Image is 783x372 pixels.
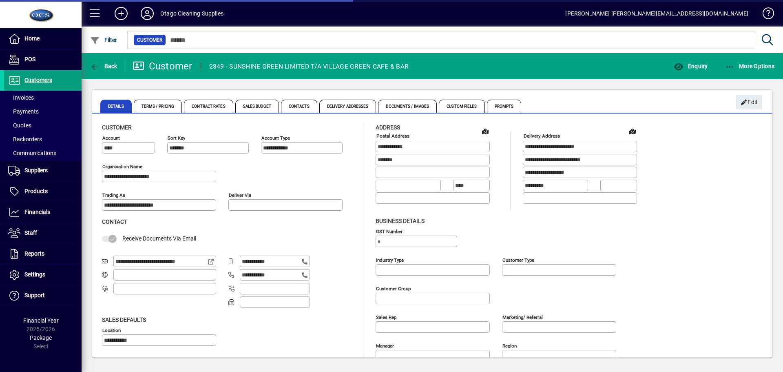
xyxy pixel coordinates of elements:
span: Receive Documents Via Email [122,235,196,242]
button: Profile [134,6,160,21]
mat-label: Account Type [261,135,290,141]
mat-label: Customer group [376,285,411,291]
span: Contract Rates [184,100,233,113]
span: POS [24,56,35,62]
app-page-header-button: Back [82,59,126,74]
mat-label: Trading as [102,192,125,198]
span: Contact [102,218,127,225]
span: Contacts [281,100,317,113]
span: Filter [90,37,117,43]
span: Details [100,100,132,113]
span: Custom Fields [439,100,484,113]
a: View on map [479,125,492,138]
span: Edit [741,96,758,109]
span: Support [24,292,45,298]
div: Otago Cleaning Supplies [160,7,223,20]
span: Financial Year [23,317,59,324]
span: Package [30,334,52,341]
span: Enquiry [674,63,708,69]
a: View on map [626,125,639,138]
a: Suppliers [4,160,82,181]
div: Customer [133,60,192,73]
a: Quotes [4,118,82,132]
mat-label: Sort key [168,135,185,141]
span: More Options [725,63,775,69]
span: Invoices [8,94,34,101]
div: [PERSON_NAME] [PERSON_NAME][EMAIL_ADDRESS][DOMAIN_NAME] [565,7,748,20]
span: Customer [137,36,162,44]
span: Documents / Images [378,100,437,113]
mat-label: Organisation name [102,164,142,169]
div: 2849 - SUNSHINE GREEN LIMITED T/A VILLAGE GREEN CAFE & BAR [209,60,409,73]
mat-label: Account [102,135,120,141]
span: Terms / Pricing [134,100,182,113]
mat-label: Location [102,327,121,333]
span: Home [24,35,40,42]
mat-label: Deliver via [229,192,251,198]
a: Backorders [4,132,82,146]
button: Add [108,6,134,21]
a: POS [4,49,82,70]
button: Enquiry [672,59,710,74]
span: Customer [102,124,132,131]
mat-label: Industry type [376,257,404,263]
span: Payments [8,108,39,115]
button: More Options [723,59,777,74]
a: Knowledge Base [756,2,773,28]
a: Communications [4,146,82,160]
span: Quotes [8,122,31,129]
span: Business details [376,218,425,224]
span: Backorders [8,136,42,143]
a: Products [4,181,82,202]
span: Sales defaults [102,316,146,323]
span: Suppliers [24,167,48,174]
a: Staff [4,223,82,243]
span: Communications [8,150,56,156]
a: Payments [4,105,82,118]
button: Filter [88,33,119,47]
a: Financials [4,202,82,223]
span: Products [24,188,48,194]
mat-label: Region [502,343,517,348]
span: Address [376,124,400,131]
span: Customers [24,77,52,83]
mat-label: Manager [376,343,394,348]
span: Reports [24,250,44,257]
mat-label: GST Number [376,228,403,234]
mat-label: Customer type [502,257,534,263]
span: Staff [24,229,37,236]
span: Settings [24,271,45,278]
a: Support [4,285,82,306]
span: Sales Budget [235,100,279,113]
mat-label: Sales rep [376,314,396,320]
a: Settings [4,265,82,285]
span: Prompts [487,100,522,113]
a: Invoices [4,91,82,105]
span: Back [90,63,117,69]
a: Reports [4,244,82,264]
a: Home [4,29,82,49]
button: Edit [736,95,762,109]
mat-label: Marketing/ Referral [502,314,543,320]
button: Back [88,59,119,74]
span: Financials [24,209,50,215]
span: Delivery Addresses [319,100,376,113]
